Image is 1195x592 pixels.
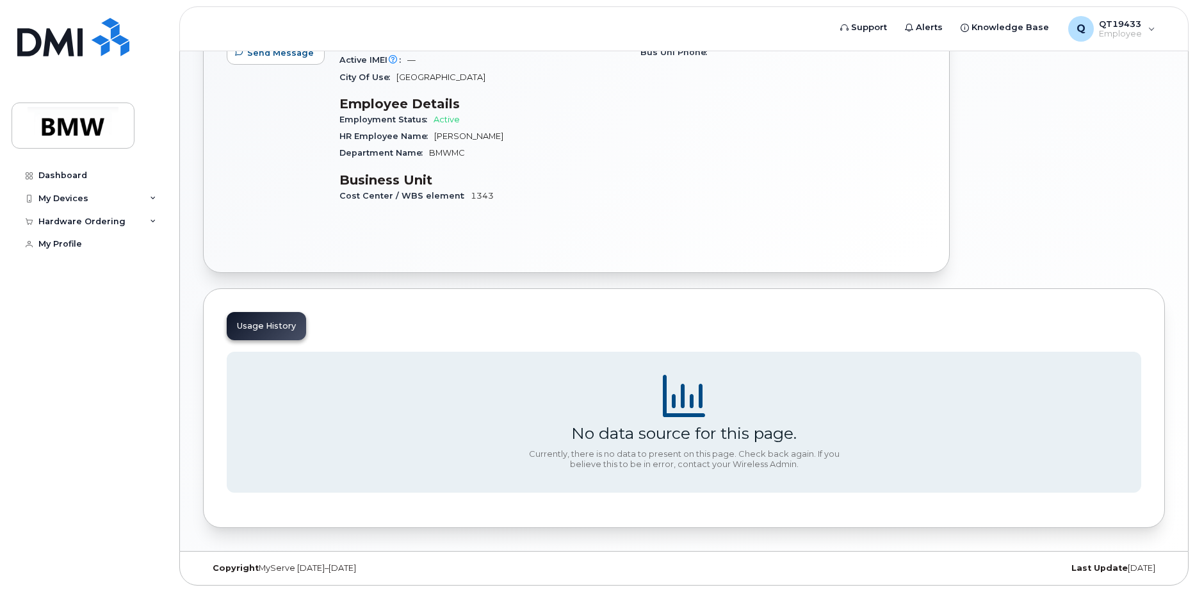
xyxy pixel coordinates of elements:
[831,15,896,40] a: Support
[916,21,943,34] span: Alerts
[640,47,713,57] span: Bus Unl Phone
[1139,536,1185,582] iframe: Messenger Launcher
[1077,21,1085,37] span: Q
[571,423,797,443] div: No data source for this page.
[407,55,416,65] span: —
[203,563,524,573] div: MyServe [DATE]–[DATE]
[524,449,844,469] div: Currently, there is no data to present on this page. Check back again. If you believe this to be ...
[339,191,471,201] span: Cost Center / WBS element
[1071,563,1128,573] strong: Last Update
[1059,16,1164,42] div: QT19433
[971,21,1049,34] span: Knowledge Base
[339,172,625,188] h3: Business Unit
[339,96,625,111] h3: Employee Details
[851,21,887,34] span: Support
[339,55,407,65] span: Active IMEI
[471,191,494,201] span: 1343
[434,131,503,141] span: [PERSON_NAME]
[213,563,259,573] strong: Copyright
[227,42,325,65] button: Send Message
[1099,19,1142,29] span: QT19433
[896,15,952,40] a: Alerts
[434,115,460,124] span: Active
[844,563,1165,573] div: [DATE]
[339,115,434,124] span: Employment Status
[396,72,485,82] span: [GEOGRAPHIC_DATA]
[247,47,314,59] span: Send Message
[1099,29,1142,39] span: Employee
[429,148,465,158] span: BMWMC
[339,72,396,82] span: City Of Use
[952,15,1058,40] a: Knowledge Base
[339,148,429,158] span: Department Name
[339,131,434,141] span: HR Employee Name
